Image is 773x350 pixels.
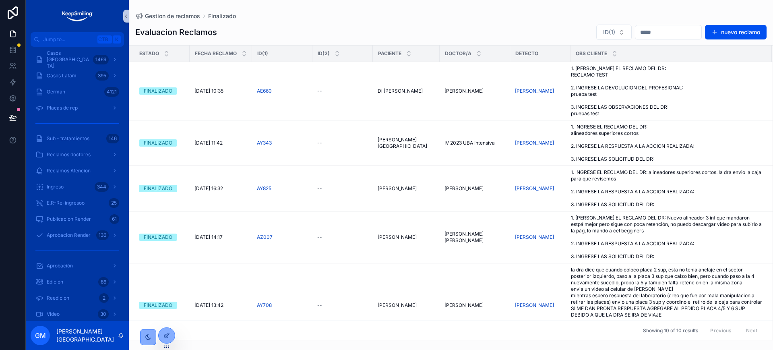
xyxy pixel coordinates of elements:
span: Jump to... [43,36,94,43]
a: 1. [PERSON_NAME] EL RECLAMO DEL DR: RECLAMO TEST 2. INGRESE LA DEVOLUCION DEL PROFESIONAL: prueba... [571,65,762,117]
span: Di [PERSON_NAME] [378,88,423,94]
a: [DATE] 16:32 [194,185,247,192]
a: AY825 [257,185,308,192]
a: AY825 [257,185,271,192]
span: ID(2) [318,50,330,57]
a: Sub - tratamientos146 [31,131,124,146]
a: IV 2023 UBA Intensiva [444,140,505,146]
div: FINALIZADO [144,139,172,147]
a: FINALIZADO [139,87,185,95]
a: [PERSON_NAME] [378,234,435,240]
div: 1469 [93,55,109,64]
a: [DATE] 13:42 [194,302,247,309]
div: FINALIZADO [144,87,172,95]
span: Doctor/a [445,50,471,57]
span: Sub - tratamientos [47,135,89,142]
a: [PERSON_NAME][GEOGRAPHIC_DATA] [378,137,435,149]
a: Finalizado [208,12,236,20]
a: [PERSON_NAME] [444,88,505,94]
span: 1. INGRESE EL RECLAMO DEL DR: alineadores superiores cortos 2. INGRESE LA RESPUESTA A LA ACCION R... [571,124,762,162]
a: -- [317,140,368,146]
a: Casos Latam395 [31,68,124,83]
a: 1. INGRESE EL RECLAMO DEL DR: alineadores superiores cortos. la dra envio la caja para que revise... [571,169,762,208]
a: AE660 [257,88,272,94]
span: IV 2023 UBA Intensiva [444,140,495,146]
span: -- [317,88,322,94]
span: [DATE] 10:35 [194,88,223,94]
a: [PERSON_NAME] [378,302,435,309]
a: AE660 [257,88,308,94]
a: Placas de rep [31,101,124,115]
span: Casos Latam [47,72,76,79]
div: 61 [110,214,119,224]
span: Paciente [378,50,401,57]
a: AY343 [257,140,272,146]
button: Select Button [596,25,632,40]
a: Aprobación [31,259,124,273]
span: [DATE] 13:42 [194,302,223,309]
span: Publicacion Render [47,216,91,222]
div: 25 [109,198,119,208]
span: [DATE] 11:42 [194,140,223,146]
a: Casos [GEOGRAPHIC_DATA]1469 [31,52,124,67]
a: AZ007 [257,234,308,240]
a: [PERSON_NAME] [515,88,554,94]
a: Gestion de reclamos [135,12,200,20]
a: FINALIZADO [139,185,185,192]
span: Estado [139,50,159,57]
a: [PERSON_NAME] [515,140,554,146]
span: Fecha reclamo [195,50,237,57]
div: scrollable content [26,47,129,321]
a: AY708 [257,302,308,309]
span: ID(1) [603,28,615,36]
a: Video30 [31,307,124,321]
span: Ingreso [47,184,64,190]
a: [PERSON_NAME] [515,234,554,240]
span: -- [317,185,322,192]
div: 136 [96,230,109,240]
div: 344 [95,182,109,192]
span: Ctrl [97,35,112,43]
a: -- [317,302,368,309]
a: [PERSON_NAME] [PERSON_NAME] [444,231,505,244]
a: 1. [PERSON_NAME] EL RECLAMO DEL DR: Nuevo alineador 3 inf que mandaron estpá mejor pero sigue con... [571,215,762,260]
span: [PERSON_NAME] [378,234,417,240]
span: Reclamos Atencion [47,168,91,174]
p: [PERSON_NAME][GEOGRAPHIC_DATA] [56,327,118,344]
a: [PERSON_NAME] [444,302,505,309]
span: E.R-Re-ingresoo [47,200,85,206]
button: Jump to...CtrlK [31,32,124,47]
a: Publicacion Render61 [31,212,124,226]
a: FINALIZADO [139,139,185,147]
span: AZ007 [257,234,273,240]
a: [PERSON_NAME] [515,185,566,192]
span: [PERSON_NAME] [378,302,417,309]
span: -- [317,234,322,240]
div: FINALIZADO [144,302,172,309]
a: [DATE] 10:35 [194,88,247,94]
a: la dra dice que cuando coloco placa 2 sup, esta no tenia anclaje en el sector posterior izquierdo... [571,267,762,344]
a: [PERSON_NAME] [515,302,554,309]
h1: Evaluacion Reclamos [135,27,217,38]
div: FINALIZADO [144,234,172,241]
span: [DATE] 14:17 [194,234,223,240]
span: -- [317,140,322,146]
a: AY708 [257,302,272,309]
span: [PERSON_NAME] [378,185,417,192]
a: [PERSON_NAME] [444,185,505,192]
button: nuevo reclamo [705,25,767,39]
img: App logo [61,10,93,23]
a: -- [317,185,368,192]
a: [PERSON_NAME] [515,185,554,192]
a: -- [317,88,368,94]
